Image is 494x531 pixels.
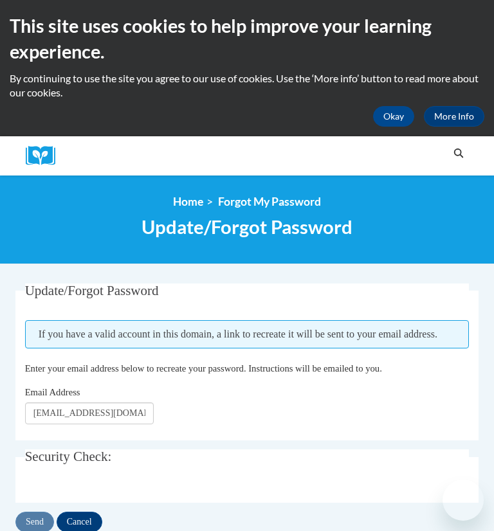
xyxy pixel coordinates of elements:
a: More Info [424,106,484,127]
span: Enter your email address below to recreate your password. Instructions will be emailed to you. [25,363,382,373]
h2: This site uses cookies to help improve your learning experience. [10,13,484,65]
span: Security Check: [25,449,112,464]
button: Search [449,146,468,161]
input: Email [25,402,154,424]
img: Logo brand [26,146,64,166]
span: If you have a valid account in this domain, a link to recreate it will be sent to your email addr... [25,320,470,348]
a: Cox Campus [26,146,64,166]
span: Update/Forgot Password [142,215,352,238]
span: Forgot My Password [218,195,321,208]
button: Okay [373,106,414,127]
span: Email Address [25,387,80,397]
iframe: Button to launch messaging window [443,480,484,521]
a: Home [173,195,203,208]
span: Update/Forgot Password [25,283,159,298]
p: By continuing to use the site you agree to our use of cookies. Use the ‘More info’ button to read... [10,71,484,100]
